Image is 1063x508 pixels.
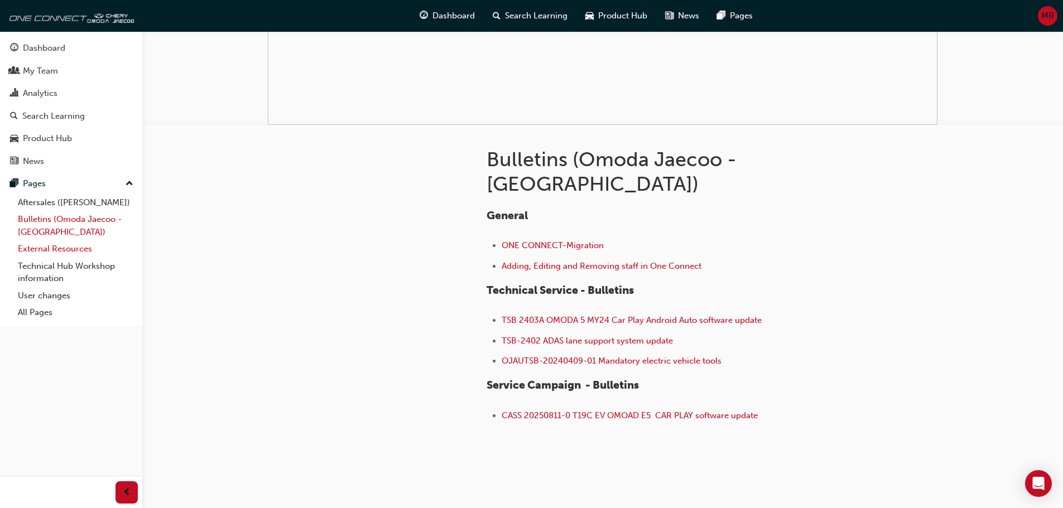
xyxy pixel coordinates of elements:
a: Product Hub [4,128,138,149]
a: All Pages [13,304,138,321]
a: ONE CONNECT-Migration [502,240,604,250]
span: prev-icon [123,486,131,500]
span: Dashboard [432,9,475,22]
div: Analytics [23,87,57,100]
span: people-icon [10,66,18,76]
a: pages-iconPages [708,4,762,27]
span: pages-icon [717,9,725,23]
a: External Resources [13,240,138,258]
span: General [487,209,528,222]
span: guage-icon [420,9,428,23]
a: Dashboard [4,38,138,59]
a: OJAUTSB-20240409-01 Mandatory electric vehicle tools [502,356,722,366]
a: User changes [13,287,138,304]
span: Search Learning [505,9,567,22]
span: car-icon [10,134,18,144]
a: TSB-2402 ADAS lane support system update [502,336,673,346]
span: up-icon [126,177,133,191]
span: Technical Service - Bulletins [487,284,634,297]
a: ​TSB 2403A OMODA 5 MY24 Car Play Android Auto software update [502,315,762,325]
div: DashboardMy TeamAnalyticsSearch LearningProduct HubNews [4,38,138,171]
button: MR [1038,6,1057,26]
span: search-icon [10,112,18,122]
a: Bulletins (Omoda Jaecoo - [GEOGRAPHIC_DATA]) [13,211,138,240]
a: Analytics [4,83,138,104]
span: guage-icon [10,43,18,54]
div: Product Hub [23,132,72,145]
span: news-icon [665,9,674,23]
div: News [23,155,44,168]
div: Pages [23,177,46,190]
div: Search Learning [22,110,85,123]
div: Open Intercom Messenger [1025,470,1052,497]
a: news-iconNews [656,4,708,27]
a: Search Learning [4,106,138,127]
a: Technical Hub Workshop information [13,258,138,287]
div: Dashboard [23,42,65,55]
a: search-iconSearch Learning [484,4,576,27]
span: chart-icon [10,89,18,99]
a: News [4,151,138,172]
button: Pages [4,173,138,194]
a: CASS 20250811-0 T19C EV OMOAD E5 CAR PLAY software update [502,410,758,420]
span: News [678,9,699,22]
a: My Team [4,61,138,81]
span: Product Hub [598,9,647,22]
span: MR [1041,9,1054,22]
span: news-icon [10,157,18,167]
span: Pages [730,9,753,22]
a: Aftersales ([PERSON_NAME]) [13,194,138,211]
span: Service Campaign - Bulletins [487,379,639,391]
img: oneconnect [6,4,134,27]
h1: Bulletins (Omoda Jaecoo - [GEOGRAPHIC_DATA]) [487,147,853,196]
a: car-iconProduct Hub [576,4,656,27]
span: search-icon [493,9,501,23]
span: car-icon [585,9,594,23]
span: TSB 2403A OMODA 5 MY24 Car Play Android Auto software update [502,315,762,325]
span: pages-icon [10,179,18,189]
a: Adding, Editing and Removing staff in One Connect [502,261,701,271]
div: My Team [23,65,58,78]
a: guage-iconDashboard [411,4,484,27]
